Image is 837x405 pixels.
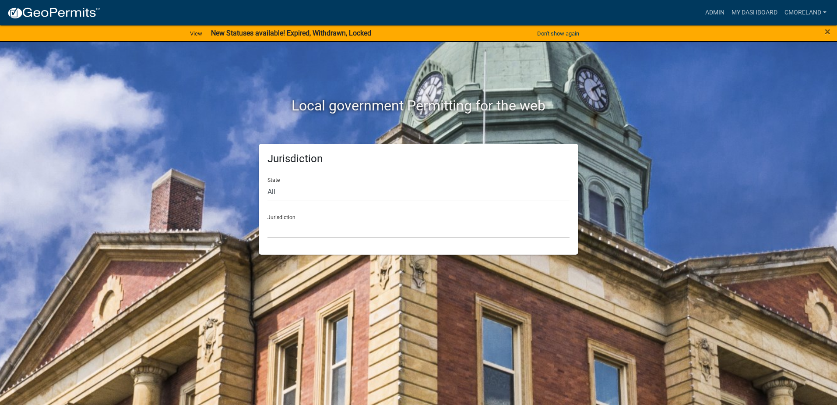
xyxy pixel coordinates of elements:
[825,26,830,37] button: Close
[534,26,583,41] button: Don't show again
[702,4,728,21] a: Admin
[267,153,570,165] h5: Jurisdiction
[186,26,206,41] a: View
[825,25,830,38] span: ×
[781,4,830,21] a: cmoreland
[728,4,781,21] a: My Dashboard
[211,29,371,37] strong: New Statuses available! Expired, Withdrawn, Locked
[176,97,661,114] h2: Local government Permitting for the web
